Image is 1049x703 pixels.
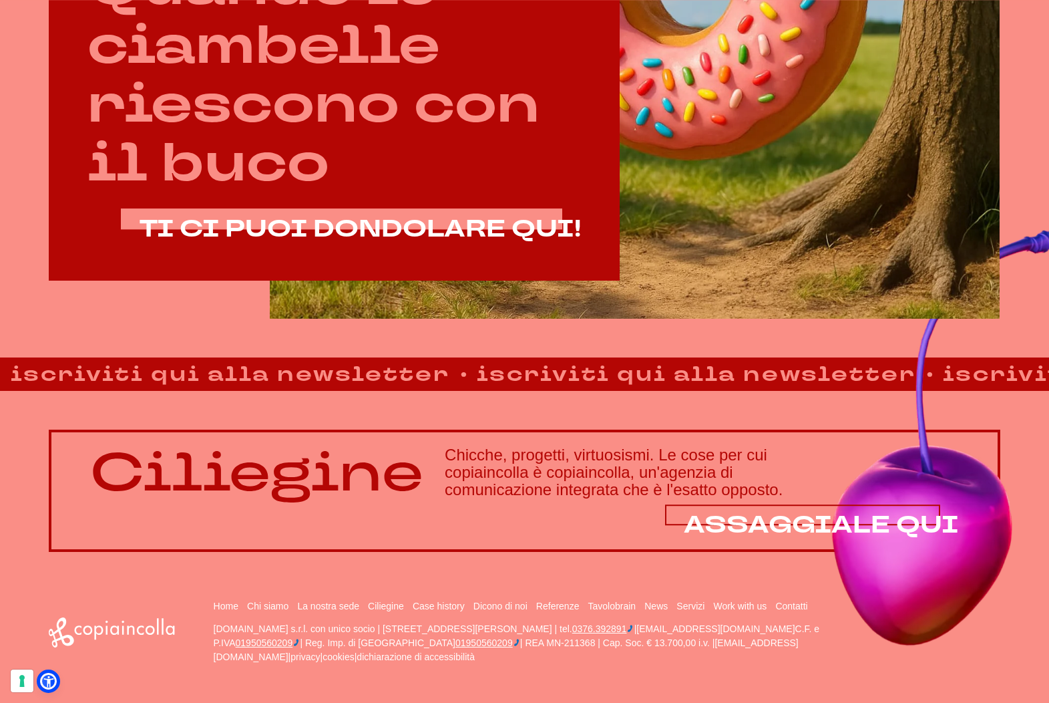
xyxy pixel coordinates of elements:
p: [DOMAIN_NAME] s.r.l. con unico socio | [STREET_ADDRESS][PERSON_NAME] | tel. | C.F. e P.IVA | Reg.... [214,622,843,664]
a: Contatti [775,601,807,611]
a: Ciliegine [368,601,404,611]
ctc: Chiama 01950560209 con Linkus Desktop Client [455,638,520,648]
span: TI CI PUOI DONDOLARE QUI! [140,213,581,245]
button: Le tue preferenze relative al consenso per le tecnologie di tracciamento [11,670,33,692]
ctcspan: 0376.392891 [572,623,627,634]
a: Servizi [676,601,704,611]
a: Case history [413,601,465,611]
ctcspan: 01950560209 [236,638,293,648]
a: Referenze [536,601,580,611]
a: cookies [323,652,354,662]
a: [EMAIL_ADDRESS][DOMAIN_NAME] [636,623,795,634]
a: dichiarazione di accessibilità [357,652,475,662]
a: Chi siamo [247,601,288,611]
span: ASSAGGIALE QUI [684,509,959,541]
a: Home [214,601,238,611]
p: Ciliegine [90,443,423,502]
a: Work with us [713,601,767,611]
strong: iscriviti qui alla newsletter [466,359,927,390]
a: La nostra sede [297,601,359,611]
a: Dicono di noi [473,601,528,611]
a: privacy [290,652,320,662]
a: Open Accessibility Menu [40,673,57,690]
ctc: Chiama 01950560209 con Linkus Desktop Client [236,638,300,648]
h3: Chicche, progetti, virtuosismi. Le cose per cui copiaincolla è copiaincolla, un'agenzia di comuni... [445,446,959,499]
a: TI CI PUOI DONDOLARE QUI! [140,217,581,243]
ctc: Chiama 0376.392891 con Linkus Desktop Client [572,623,634,634]
ctcspan: 01950560209 [455,638,513,648]
a: Tavolobrain [588,601,636,611]
a: News [644,601,668,611]
a: ASSAGGIALE QUI [684,513,959,539]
